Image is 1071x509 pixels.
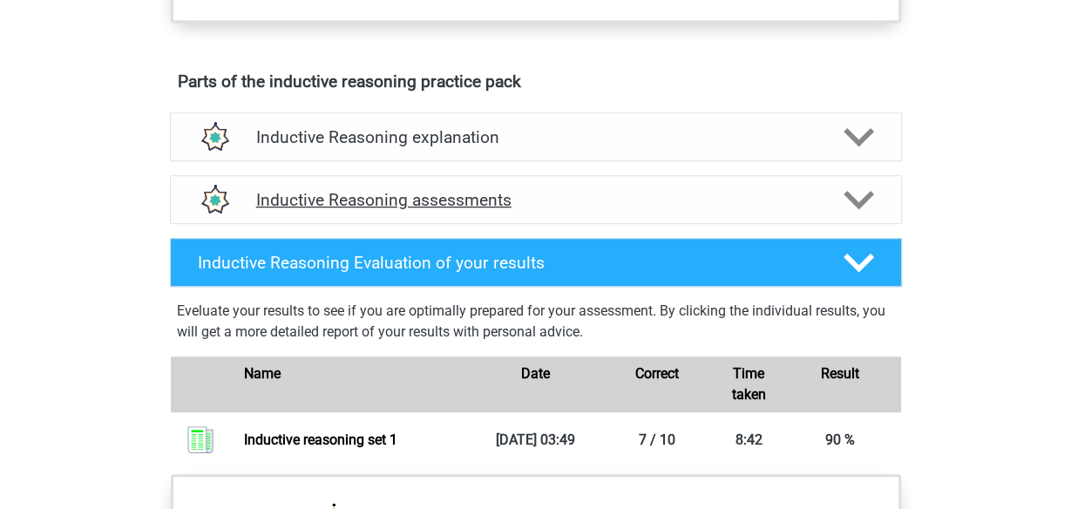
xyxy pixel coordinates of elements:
div: Time taken [718,363,779,405]
div: Correct [596,363,718,405]
img: inductive reasoning explanations [192,115,236,159]
h4: Inductive Reasoning Evaluation of your results [198,253,816,273]
div: Name [231,363,474,405]
h4: Inductive Reasoning assessments [256,190,816,210]
div: Result [779,363,901,405]
a: explanations Inductive Reasoning explanation [163,112,909,161]
h4: Inductive Reasoning explanation [256,127,816,147]
a: assessments Inductive Reasoning assessments [163,175,909,224]
a: Inductive reasoning set 1 [244,431,397,448]
h4: Parts of the inductive reasoning practice pack [178,71,894,92]
div: Date [475,363,597,405]
a: Inductive Reasoning Evaluation of your results [163,238,909,287]
img: inductive reasoning assessments [192,178,236,222]
p: Eveluate your results to see if you are optimally prepared for your assessment. By clicking the i... [177,301,895,343]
